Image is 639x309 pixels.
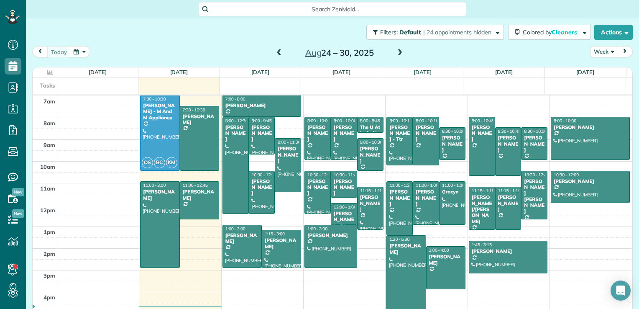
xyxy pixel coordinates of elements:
[472,188,494,193] span: 11:15 - 1:15
[43,98,55,105] span: 7am
[472,242,492,247] span: 1:45 - 3:15
[12,188,24,196] span: New
[498,188,521,193] span: 11:15 - 1:15
[264,237,299,250] div: [PERSON_NAME]
[183,183,208,188] span: 11:00 - 12:45
[333,211,355,235] div: [PERSON_NAME] - Btn Systems
[43,294,55,301] span: 4pm
[389,243,423,255] div: [PERSON_NAME]
[576,69,594,75] a: [DATE]
[554,172,579,178] span: 10:30 - 12:00
[332,69,350,75] a: [DATE]
[360,139,383,145] span: 9:00 - 10:30
[307,226,327,232] span: 1:00 - 3:00
[553,124,627,130] div: [PERSON_NAME]
[252,118,272,124] span: 8:00 - 9:45
[389,118,412,124] span: 8:00 - 10:15
[225,96,245,102] span: 7:00 - 8:00
[225,124,246,142] div: [PERSON_NAME]
[362,25,504,40] a: Filters: Default | 24 appointments hidden
[251,178,273,196] div: [PERSON_NAME]
[389,124,410,142] div: [PERSON_NAME] - Ttr
[360,188,383,193] span: 11:15 - 1:15
[471,248,545,254] div: [PERSON_NAME]
[524,178,545,214] div: [PERSON_NAME] [PERSON_NAME]
[278,139,300,145] span: 9:00 - 11:30
[183,107,205,113] span: 7:30 - 10:30
[225,103,299,108] div: [PERSON_NAME]
[553,178,627,184] div: [PERSON_NAME]
[552,28,578,36] span: Cleaners
[170,69,188,75] a: [DATE]
[182,113,217,126] div: [PERSON_NAME]
[32,46,48,57] button: prev
[307,232,355,238] div: [PERSON_NAME]
[334,204,356,210] span: 12:00 - 1:00
[416,183,438,188] span: 11:00 - 1:00
[307,178,328,196] div: [PERSON_NAME]
[307,172,332,178] span: 10:30 - 12:30
[43,272,55,279] span: 3pm
[415,189,437,207] div: [PERSON_NAME]
[265,231,285,237] span: 1:15 - 3:00
[287,48,392,57] h2: 24 – 30, 2025
[43,229,55,235] span: 1pm
[360,118,380,124] span: 8:00 - 8:45
[523,28,580,36] span: Colored by
[334,118,356,124] span: 8:00 - 10:00
[442,183,465,188] span: 11:00 - 1:00
[251,124,273,142] div: [PERSON_NAME]
[442,189,463,195] div: Gracyn
[40,185,55,192] span: 11am
[43,120,55,126] span: 8am
[154,157,165,168] span: BC
[498,135,519,153] div: [PERSON_NAME]
[40,207,55,214] span: 12pm
[498,129,521,134] span: 8:30 - 10:45
[225,118,248,124] span: 8:00 - 12:30
[305,47,322,58] span: Aug
[166,157,177,168] span: KM
[611,281,631,301] div: Open Intercom Messenger
[590,46,618,57] button: Week
[12,209,24,218] span: New
[594,25,633,40] button: Actions
[423,28,491,36] span: | 24 appointments hidden
[416,118,438,124] span: 8:00 - 10:15
[366,25,504,40] button: Filters: Default | 24 appointments hidden
[498,194,519,212] div: [PERSON_NAME]
[333,124,355,142] div: [PERSON_NAME]
[43,250,55,257] span: 2pm
[89,69,107,75] a: [DATE]
[360,124,381,136] div: The U At Ledroit
[471,194,493,224] div: [PERSON_NAME]/[PERSON_NAME]
[471,124,493,142] div: [PERSON_NAME]
[142,157,153,168] span: OS
[429,247,449,253] span: 2:00 - 4:00
[47,46,71,57] button: today
[182,189,217,201] div: [PERSON_NAME]
[399,28,422,36] span: Default
[252,172,277,178] span: 10:30 - 12:30
[389,237,409,242] span: 1:30 - 5:30
[442,135,463,153] div: [PERSON_NAME]
[429,254,463,266] div: [PERSON_NAME]
[414,69,432,75] a: [DATE]
[40,163,55,170] span: 10am
[360,146,381,164] div: [PERSON_NAME]
[277,146,299,164] div: [PERSON_NAME]
[143,103,177,121] div: [PERSON_NAME] - M And M Appliance
[524,172,549,178] span: 10:30 - 12:45
[334,172,359,178] span: 10:30 - 11:45
[333,178,355,196] div: [PERSON_NAME]
[143,183,166,188] span: 11:00 - 3:00
[389,189,410,207] div: [PERSON_NAME]
[380,28,398,36] span: Filters:
[307,118,330,124] span: 8:00 - 10:00
[143,96,166,102] span: 7:00 - 10:30
[508,25,591,40] button: Colored byCleaners
[43,142,55,148] span: 9am
[143,189,177,201] div: [PERSON_NAME]
[415,124,437,142] div: [PERSON_NAME]
[442,129,465,134] span: 8:30 - 10:00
